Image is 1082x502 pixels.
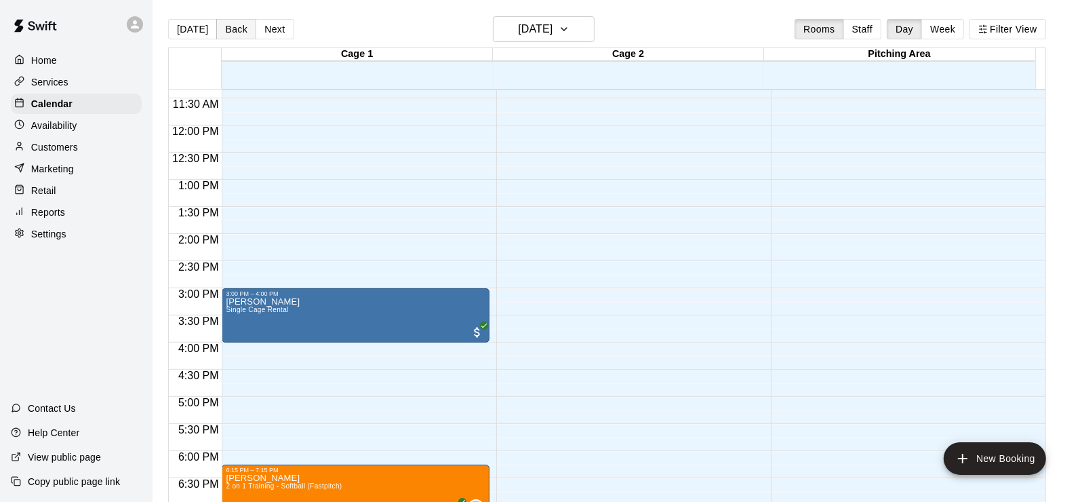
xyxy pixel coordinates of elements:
p: Marketing [31,162,74,176]
a: Home [11,50,142,71]
button: Filter View [969,19,1045,39]
a: Retail [11,180,142,201]
a: Marketing [11,159,142,179]
a: Customers [11,137,142,157]
p: Customers [31,140,78,154]
p: Help Center [28,426,79,440]
p: Availability [31,119,77,132]
div: Pitching Area [764,48,1035,61]
span: 2:30 PM [175,261,222,273]
div: Cage 2 [493,48,764,61]
span: 5:30 PM [175,424,222,436]
a: Availability [11,115,142,136]
p: Home [31,54,57,67]
button: Staff [843,19,882,39]
span: All customers have paid [470,326,484,339]
button: [DATE] [168,19,217,39]
span: Single Cage Rental [226,306,288,313]
span: 2 on 1 Training - Softball (Fastpitch) [226,482,342,490]
div: 6:15 PM – 7:15 PM [226,467,485,474]
span: 4:30 PM [175,370,222,381]
div: 3:00 PM – 4:00 PM [226,290,485,297]
span: 1:00 PM [175,180,222,191]
span: 2:00 PM [175,234,222,246]
span: 1:30 PM [175,207,222,218]
button: Rooms [795,19,843,39]
span: 6:30 PM [175,478,222,490]
span: 4:00 PM [175,343,222,354]
p: View public page [28,450,101,464]
button: Week [921,19,964,39]
span: 6:00 PM [175,451,222,463]
span: 12:00 PM [169,125,222,137]
p: Services [31,75,68,89]
p: Calendar [31,97,73,111]
p: Contact Us [28,402,76,415]
div: 3:00 PM – 4:00 PM: Ewan Francis [222,288,489,343]
button: add [944,442,1046,475]
h6: [DATE] [518,20,553,39]
a: Settings [11,224,142,244]
a: Calendar [11,94,142,114]
span: 12:30 PM [169,153,222,164]
button: Day [887,19,922,39]
div: Cage 1 [222,48,493,61]
button: [DATE] [493,16,595,42]
a: Services [11,72,142,92]
p: Copy public page link [28,475,120,488]
a: Reports [11,202,142,223]
p: Reports [31,206,65,219]
span: 11:30 AM [169,98,222,110]
p: Settings [31,227,66,241]
span: 3:00 PM [175,288,222,300]
button: Next [256,19,294,39]
p: Retail [31,184,56,197]
span: 5:00 PM [175,397,222,408]
button: Back [216,19,256,39]
span: 3:30 PM [175,315,222,327]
